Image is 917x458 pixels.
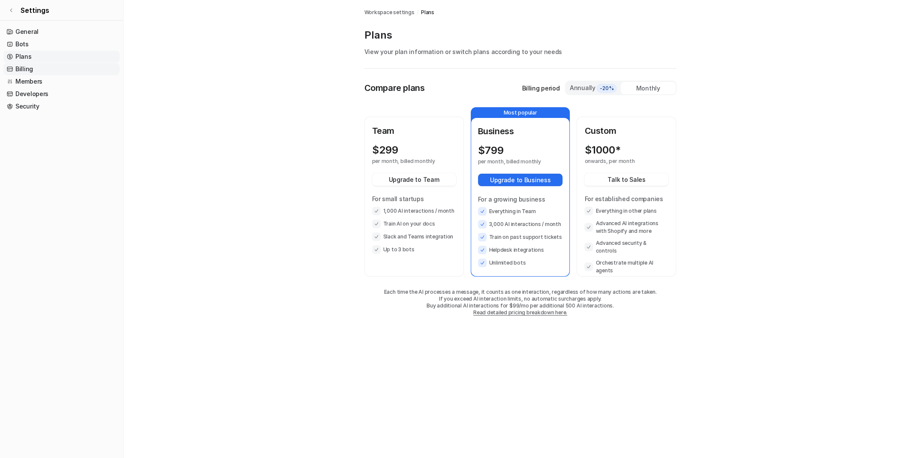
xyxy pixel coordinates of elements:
[478,233,563,241] li: Train on past support tickets
[584,259,668,274] li: Orchestrate multiple AI agents
[372,232,456,241] li: Slack and Teams integration
[372,207,456,215] li: 1,000 AI interactions / month
[3,38,120,50] a: Bots
[417,9,418,16] span: /
[584,207,668,215] li: Everything in other plans
[584,239,668,255] li: Advanced security & controls
[372,158,441,165] p: per month, billed monthly
[478,259,563,267] li: Unlimited bots
[3,75,120,87] a: Members
[478,158,547,165] p: per month, billed monthly
[3,100,120,112] a: Security
[569,83,617,93] div: Annually
[478,174,563,186] button: Upgrade to Business
[364,28,676,42] p: Plans
[372,194,456,203] p: For small startups
[421,9,434,16] a: Plans
[478,220,563,229] li: 3,000 AI interactions / month
[478,195,563,204] p: For a growing business
[597,84,616,93] span: -20%
[364,81,425,94] p: Compare plans
[372,245,456,254] li: Up to 3 bots
[584,173,668,186] button: Talk to Sales
[364,9,415,16] a: Workspace settings
[584,158,653,165] p: onwards, per month
[478,145,504,157] p: $ 799
[364,295,676,302] p: If you exceed AI interaction limits, no automatic surcharges apply.
[584,144,620,156] p: $ 1000*
[3,51,120,63] a: Plans
[21,5,49,15] span: Settings
[478,207,563,216] li: Everything in Team
[364,302,676,309] p: Buy additional AI interactions for $99/mo per additional 500 AI interactions.
[584,194,668,203] p: For established companies
[478,246,563,254] li: Helpdesk integrations
[3,26,120,38] a: General
[372,220,456,228] li: Train AI on your docs
[364,47,676,56] p: View your plan information or switch plans according to your needs
[621,82,676,94] div: Monthly
[478,125,563,138] p: Business
[372,124,456,137] p: Team
[372,144,398,156] p: $ 299
[584,124,668,137] p: Custom
[3,63,120,75] a: Billing
[372,173,456,186] button: Upgrade to Team
[584,220,668,235] li: Advanced AI integrations with Shopify and more
[522,84,559,93] p: Billing period
[364,289,676,295] p: Each time the AI processes a message, it counts as one interaction, regardless of how many action...
[473,309,567,316] a: Read detailed pricing breakdown here.
[471,108,570,118] p: Most popular
[3,88,120,100] a: Developers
